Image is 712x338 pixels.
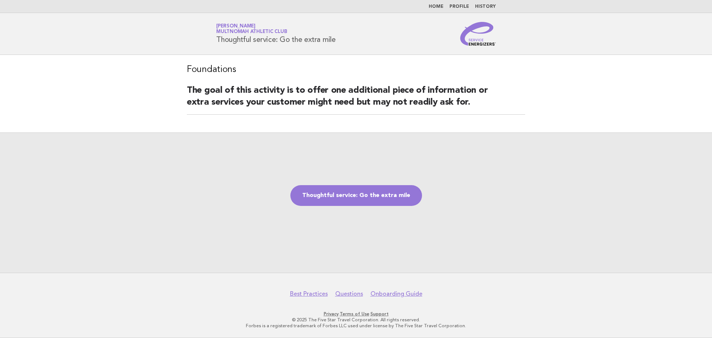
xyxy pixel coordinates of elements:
a: Best Practices [290,290,328,298]
span: Multnomah Athletic Club [216,30,287,35]
a: Questions [335,290,363,298]
a: Onboarding Guide [370,290,422,298]
a: Profile [449,4,469,9]
a: Terms of Use [340,311,369,316]
a: Thoughtful service: Go the extra mile [290,185,422,206]
h1: Thoughtful service: Go the extra mile [216,24,336,43]
h2: The goal of this activity is to offer one additional piece of information or extra services your ... [187,85,525,115]
img: Service Energizers [460,22,496,46]
a: Support [370,311,389,316]
a: Privacy [324,311,339,316]
a: Home [429,4,444,9]
p: · · [129,311,583,317]
h3: Foundations [187,64,525,76]
p: Forbes is a registered trademark of Forbes LLC used under license by The Five Star Travel Corpora... [129,323,583,329]
a: [PERSON_NAME]Multnomah Athletic Club [216,24,287,34]
a: History [475,4,496,9]
p: © 2025 The Five Star Travel Corporation. All rights reserved. [129,317,583,323]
